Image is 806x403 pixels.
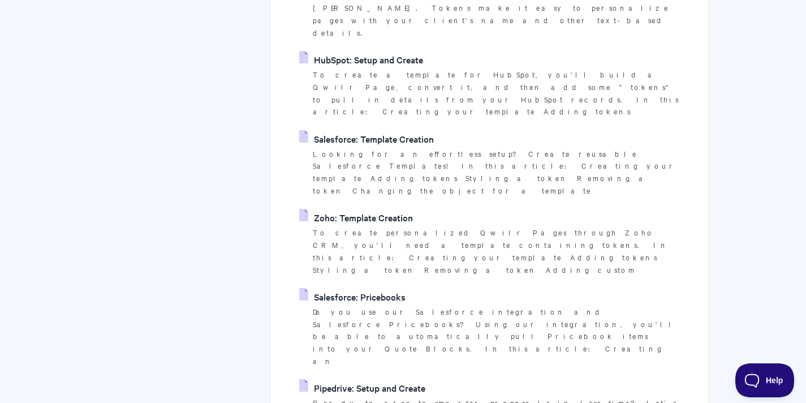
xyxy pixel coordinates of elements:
iframe: Toggle Customer Support [735,363,795,397]
p: To create personalized Qwilr Pages through Zoho CRM, you'll need a template containing tokens. In... [313,226,679,276]
p: Do you use our Salesforce integration and Salesforce Pricebooks? Using our integration, you'll be... [313,306,679,367]
a: Zoho: Template Creation [299,209,413,226]
a: Pipedrive: Setup and Create [299,379,425,396]
p: To create a template for HubSpot, you'll build a Qwilr Page, convert it, and then add some "token... [313,68,679,118]
a: Salesforce: Pricebooks [299,288,406,305]
p: Looking for an effortless setup? Create reusable Salesforce Templates! In this article: Creating ... [313,148,679,197]
a: Salesforce: Template Creation [299,130,434,147]
a: HubSpot: Setup and Create [299,51,423,68]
